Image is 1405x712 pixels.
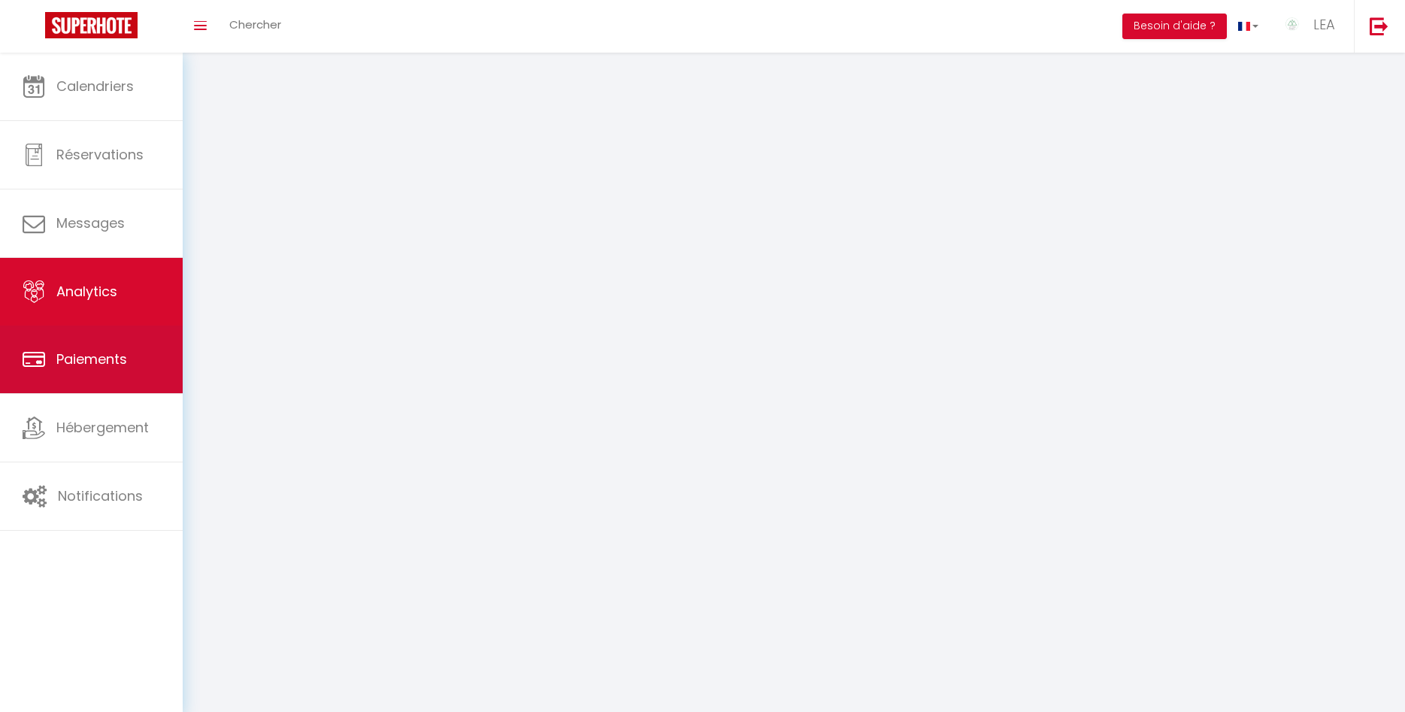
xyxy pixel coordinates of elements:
span: Réservations [56,145,144,164]
span: Calendriers [56,77,134,95]
span: Paiements [56,350,127,368]
span: LEA [1313,15,1335,34]
img: Super Booking [45,12,138,38]
span: Chercher [229,17,281,32]
img: ... [1281,14,1304,36]
span: Analytics [56,282,117,301]
span: Notifications [58,486,143,505]
span: Messages [56,214,125,232]
button: Besoin d'aide ? [1122,14,1227,39]
span: Hébergement [56,418,149,437]
img: logout [1370,17,1388,35]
